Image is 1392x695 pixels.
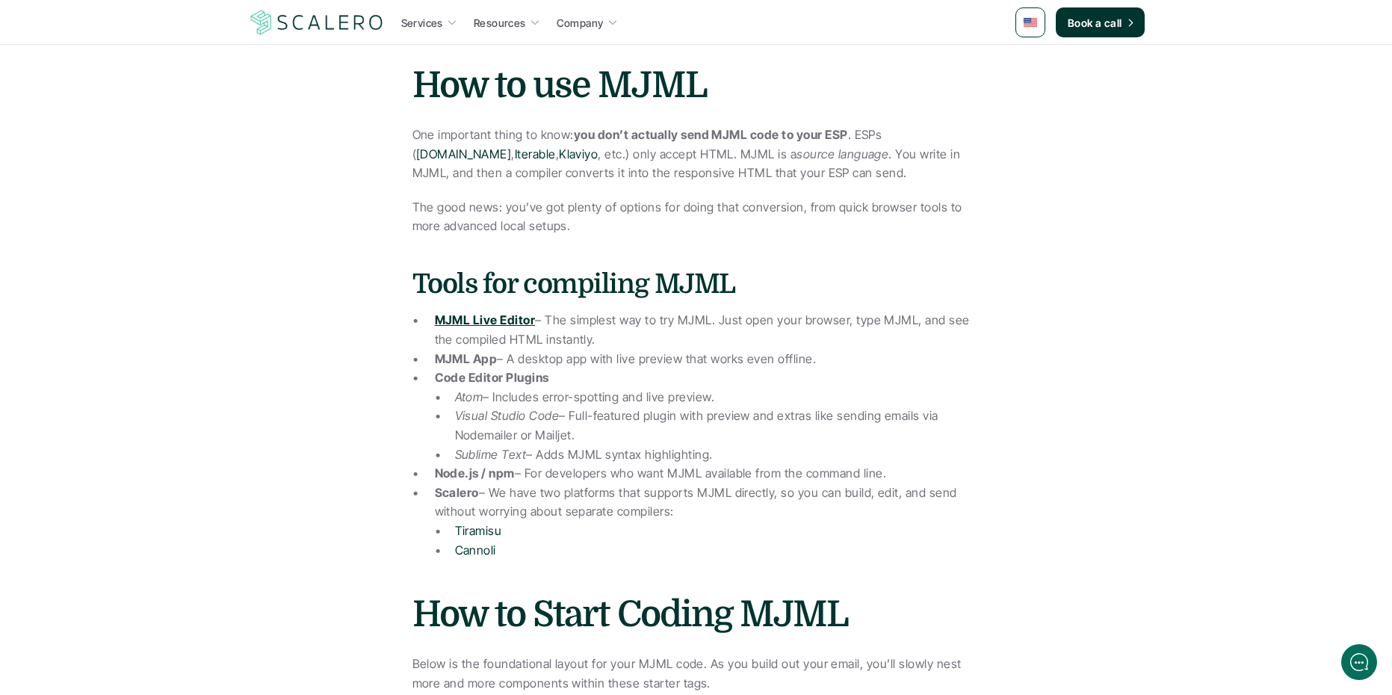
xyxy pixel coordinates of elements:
h3: Tools for compiling MJML [412,266,980,303]
p: – The simplest way to try MJML. Just open your browser, type MJML, and see the compiled HTML inst... [435,311,980,349]
a: [DOMAIN_NAME] [416,146,511,161]
strong: Node.js / npm [435,466,515,481]
strong: you don’t actually send MJML code to your ESP [574,127,848,142]
a: Klaviyo [559,146,598,161]
em: Sublime Text [455,447,527,462]
strong: Code Editor Plugins [435,370,549,385]
p: – We have two platforms that supports MJML directly, so you can build, edit, and send without wor... [435,484,980,522]
p: Book a call [1068,15,1122,31]
p: Services [401,15,443,31]
img: Scalero company logotype [248,8,386,37]
h1: Hi! Welcome to [GEOGRAPHIC_DATA]. [22,72,276,96]
p: Resources [474,15,526,31]
a: Tiramisu [455,523,502,538]
strong: Scalero [435,485,479,500]
a: Iterable [515,146,556,161]
iframe: gist-messenger-bubble-iframe [1341,644,1377,680]
em: Atom [455,389,483,404]
p: The good news: you’ve got plenty of options for doing that conversion, from quick browser tools t... [412,198,980,236]
em: source language [796,146,888,161]
h2: How to Start Coding MJML [412,590,980,640]
p: Company [557,15,604,31]
a: Scalero company logotype [248,9,386,36]
a: Book a call [1056,7,1145,37]
button: New conversation [23,198,276,228]
p: – Adds MJML syntax highlighting. [455,445,980,465]
p: – Full-featured plugin with preview and extras like sending emails via Nodemailer or Mailjet. [455,407,980,445]
h2: How to use MJML [412,61,980,111]
span: New conversation [96,207,179,219]
em: Visual Studio Code [455,408,560,423]
p: One important thing to know: . ESPs ( , , , etc.) only accept HTML. MJML is a . You write in MJML... [412,126,980,183]
a: Cannoli [455,543,496,557]
p: Below is the foundational layout for your MJML code. As you build out your email, you’ll slowly n... [412,655,980,693]
strong: MJML App [435,351,498,366]
p: – A desktop app with live preview that works even offline. [435,350,980,369]
p: – For developers who want MJML available from the command line. [435,464,980,484]
p: – Includes error-spotting and live preview. [455,388,980,407]
span: We run on Gist [125,522,189,532]
a: MJML Live Editor [435,312,536,327]
h2: Let us know if we can help with lifecycle marketing. [22,99,276,171]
